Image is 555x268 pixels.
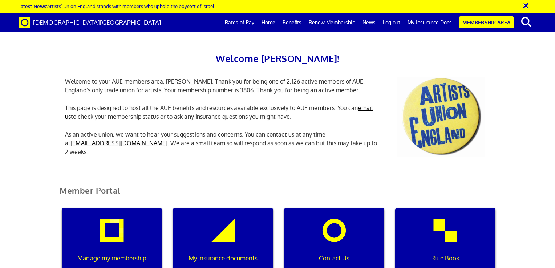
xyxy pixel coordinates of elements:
a: Home [258,13,279,32]
a: Renew Membership [305,13,359,32]
p: This page is designed to host all the AUE benefits and resources available exclusively to AUE mem... [60,103,386,121]
h2: Welcome [PERSON_NAME]! [60,51,495,66]
a: Benefits [279,13,305,32]
a: Rates of Pay [221,13,258,32]
p: Welcome to your AUE members area, [PERSON_NAME]. Thank you for being one of 2,126 active members ... [60,77,386,94]
a: Log out [379,13,404,32]
span: [DEMOGRAPHIC_DATA][GEOGRAPHIC_DATA] [33,19,161,26]
p: Contact Us [289,253,379,263]
strong: Latest News: [18,3,47,9]
p: Manage my membership [67,253,157,263]
h2: Member Portal [54,186,501,204]
a: [EMAIL_ADDRESS][DOMAIN_NAME] [70,139,167,147]
a: Latest News:Artists’ Union England stands with members who uphold the boycott of Israel → [18,3,220,9]
a: My Insurance Docs [404,13,455,32]
a: Membership Area [459,16,514,28]
a: Brand [DEMOGRAPHIC_DATA][GEOGRAPHIC_DATA] [14,13,167,32]
p: Rule Book [400,253,490,263]
p: My insurance documents [178,253,268,263]
a: News [359,13,379,32]
button: search [515,15,538,30]
p: As an active union, we want to hear your suggestions and concerns. You can contact us at any time... [60,130,386,156]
